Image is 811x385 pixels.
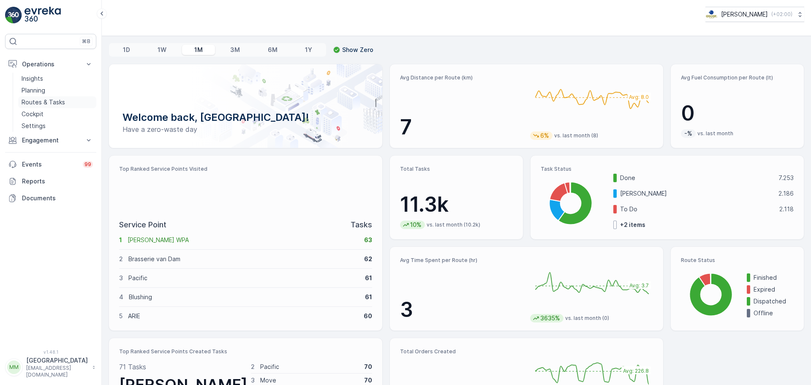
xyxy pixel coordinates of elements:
p: Documents [22,194,93,202]
p: 10% [409,221,422,229]
p: 1M [194,46,203,54]
a: Reports [5,173,96,190]
p: ( +02:00 ) [771,11,792,18]
p: 11.3k [400,192,513,217]
p: [EMAIL_ADDRESS][DOMAIN_NAME] [26,365,88,378]
a: Insights [18,73,96,85]
p: 2 [119,255,123,263]
p: Pacific [260,363,359,371]
p: To Do [620,205,774,213]
a: Cockpit [18,108,96,120]
p: Avg Time Spent per Route (hr) [400,257,523,264]
p: Avg Distance per Route (km) [400,74,523,81]
p: 60 [364,312,372,320]
p: 4 [119,293,123,301]
p: Operations [22,60,79,68]
p: Top Ranked Service Points Visited [119,166,372,172]
p: 99 [84,161,91,168]
p: 70 [364,363,372,371]
p: 1 [119,236,122,244]
button: Operations [5,56,96,73]
p: 2 [251,363,255,371]
p: Planning [22,86,45,95]
p: Reports [22,177,93,186]
p: 3M [230,46,240,54]
p: 70 [364,376,372,385]
p: 7.253 [778,174,794,182]
p: ARIE [128,312,358,320]
p: Expired [754,285,794,294]
p: [GEOGRAPHIC_DATA] [26,356,88,365]
p: 71 Tasks [119,362,146,372]
p: Task Status [541,166,794,172]
p: 6% [539,131,550,140]
p: 2.118 [779,205,794,213]
p: vs. last month (8) [554,132,598,139]
p: [PERSON_NAME] [620,189,773,198]
div: MM [7,360,21,374]
a: Documents [5,190,96,207]
img: basis-logo_rgb2x.png [705,10,718,19]
a: Routes & Tasks [18,96,96,108]
span: v 1.48.1 [5,350,96,355]
p: 3 [400,297,523,322]
p: 3 [251,376,255,385]
p: 61 [365,293,372,301]
p: Blushing [129,293,359,301]
p: vs. last month (10.2k) [427,221,480,228]
img: logo_light-DOdMpM7g.png [24,7,61,24]
p: Done [620,174,773,182]
button: MM[GEOGRAPHIC_DATA][EMAIL_ADDRESS][DOMAIN_NAME] [5,356,96,378]
p: Routes & Tasks [22,98,65,106]
p: Tasks [351,219,372,231]
p: Avg Fuel Consumption per Route (lt) [681,74,794,81]
p: 63 [364,236,372,244]
p: Insights [22,74,43,83]
p: 7 [400,115,523,140]
p: -% [683,129,693,138]
p: Events [22,160,78,169]
p: 1Y [305,46,312,54]
p: 61 [365,274,372,282]
p: vs. last month (0) [565,315,609,322]
p: 2.186 [778,189,794,198]
p: Top Ranked Service Points Created Tasks [119,348,372,355]
p: Route Status [681,257,794,264]
p: Finished [754,273,794,282]
p: 1W [158,46,166,54]
a: Planning [18,85,96,96]
p: 0 [681,101,794,126]
p: Pacific [128,274,359,282]
p: Total Orders Created [400,348,523,355]
p: Have a zero-waste day [122,124,369,134]
p: 3635% [539,314,561,322]
a: Events99 [5,156,96,173]
p: ⌘B [82,38,90,45]
p: Service Point [119,219,166,231]
p: Show Zero [342,46,373,54]
p: 3 [119,274,123,282]
p: Welcome back, [GEOGRAPHIC_DATA]! [122,111,369,124]
p: + 2 items [620,221,645,229]
p: 62 [364,255,372,263]
p: [PERSON_NAME] WPA [128,236,359,244]
a: Settings [18,120,96,132]
button: Engagement [5,132,96,149]
p: Total Tasks [400,166,513,172]
p: Move [260,376,359,385]
p: 5 [119,312,122,320]
p: vs. last month [697,130,733,137]
button: [PERSON_NAME](+02:00) [705,7,804,22]
p: Offline [754,309,794,317]
img: logo [5,7,22,24]
p: 6M [268,46,278,54]
p: Cockpit [22,110,44,118]
p: [PERSON_NAME] [721,10,768,19]
p: 1D [123,46,130,54]
p: Settings [22,122,46,130]
p: Brasserie van Dam [128,255,359,263]
p: Dispatched [754,297,794,306]
p: Engagement [22,136,79,145]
